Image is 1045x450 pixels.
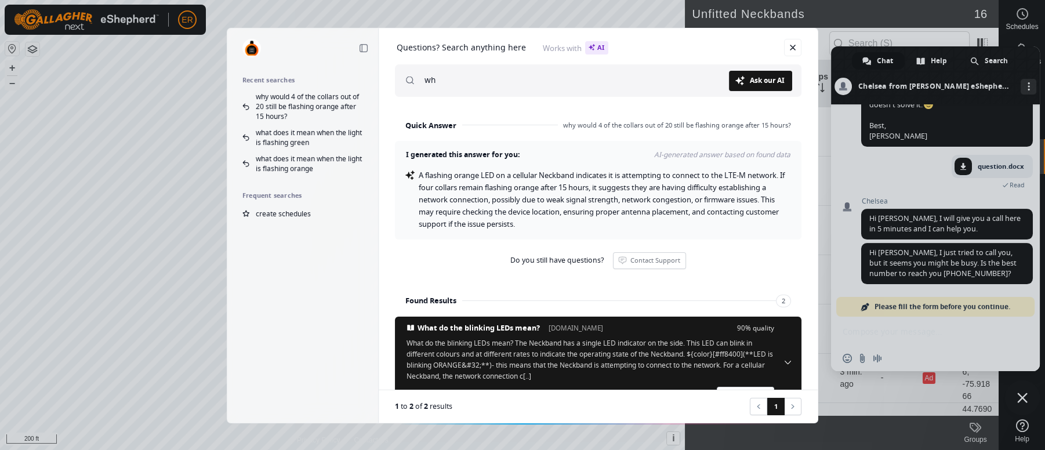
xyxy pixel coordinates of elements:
[750,77,785,84] span: Ask our AI
[256,209,311,219] span: create schedules
[256,92,363,121] span: why would 4 of the collars out of 20 still be flashing orange after 15 hours?
[256,128,363,147] span: what does it mean when the light is flashing green
[585,41,608,55] span: AI
[405,295,456,307] h3: Found Results
[424,401,428,411] span: 2
[549,323,603,333] span: [DOMAIN_NAME]
[543,41,608,55] span: Works with
[242,191,363,199] h2: Frequent searches
[424,64,729,97] input: What are you looking for?
[405,119,456,132] h3: Quick Answer
[409,401,413,411] span: 2
[419,170,786,229] span: A flashing orange LED on a cellular Neckband indicates it is attempting to connect to the LTE-M n...
[418,323,540,333] span: What do the blinking LEDs mean?
[520,150,791,159] span: AI-generated answer based on found data
[395,401,399,411] span: 1
[407,338,774,382] span: What do the blinking LEDs mean? The Neckband has a single LED indicator on the side. This LED can...
[405,150,520,159] h4: I generated this answer for you:
[767,398,785,415] a: 1
[510,256,604,265] span: Do you still have questions?
[397,42,526,53] h1: Questions? Search anything here
[737,324,774,332] span: 90% quality
[395,402,745,411] div: to of results
[256,154,363,173] span: what does it mean when the light is flashing orange
[717,387,774,403] a: See original
[613,252,686,269] a: Contact Support
[558,121,791,129] span: why would 4 of the collars out of 20 still be flashing orange after 15 hours?
[242,76,363,84] h2: Recent searches
[776,295,791,307] span: 2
